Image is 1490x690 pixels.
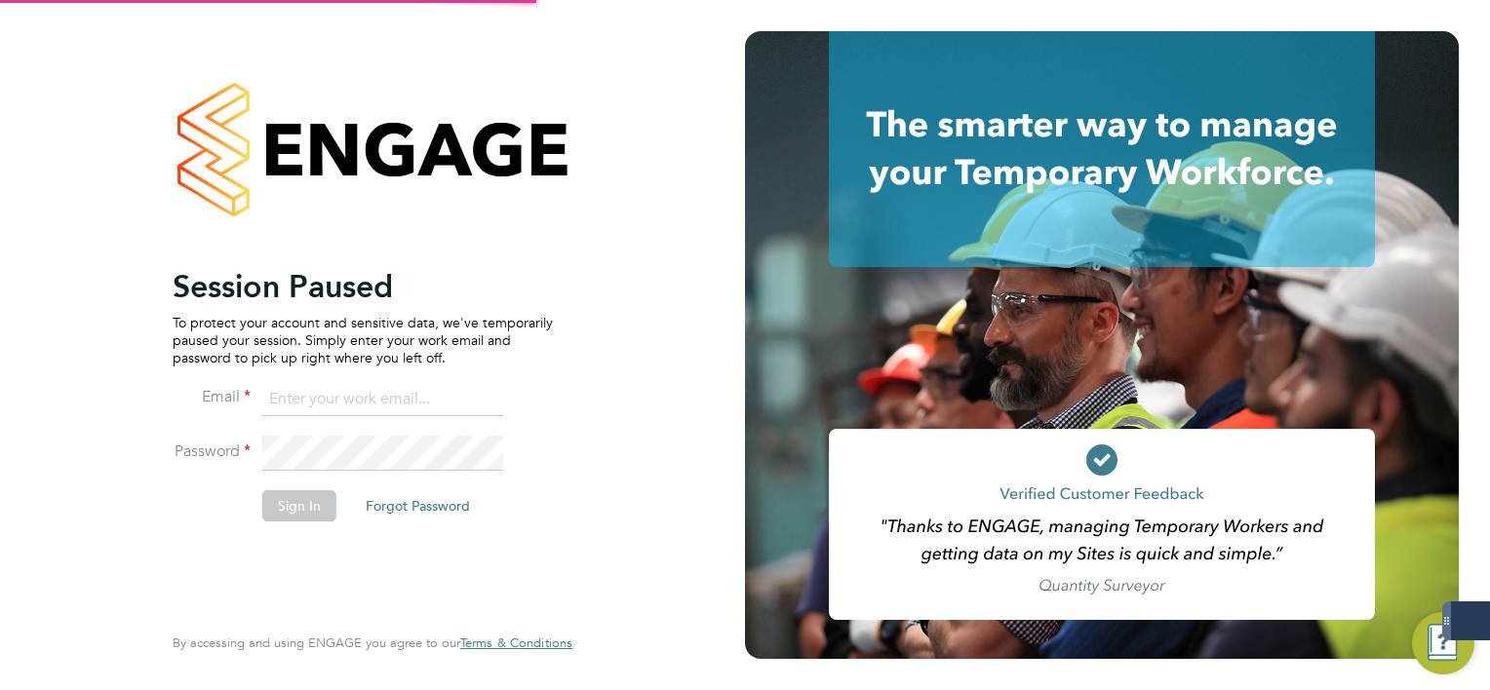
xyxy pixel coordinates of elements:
[262,490,336,521] button: Sign In
[262,382,503,417] input: Enter your work email...
[350,490,486,521] button: Forgot Password
[173,314,553,367] p: To protect your account and sensitive data, we've temporarily paused your session. Simply enter y...
[173,634,572,651] span: By accessing and using ENGAGE you agree to our
[1412,612,1474,674] button: Engage Resource Center
[460,635,572,651] a: Terms & Conditions
[173,387,251,407] label: Email
[173,267,553,306] h2: Session Paused
[173,441,251,462] label: Password
[460,634,572,651] span: Terms & Conditions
